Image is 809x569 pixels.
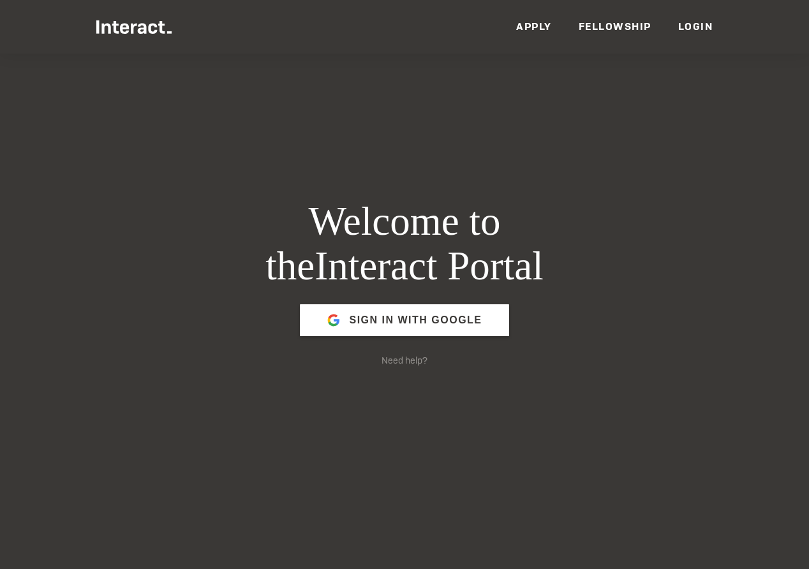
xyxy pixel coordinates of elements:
span: Sign in with Google [349,305,482,336]
a: Need help? [382,355,427,366]
a: Login [678,20,713,33]
img: Interact Logo [96,20,172,34]
a: Fellowship [579,20,651,33]
span: Interact Portal [315,244,544,288]
h1: Welcome to the [190,200,619,289]
a: Apply [516,20,552,33]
